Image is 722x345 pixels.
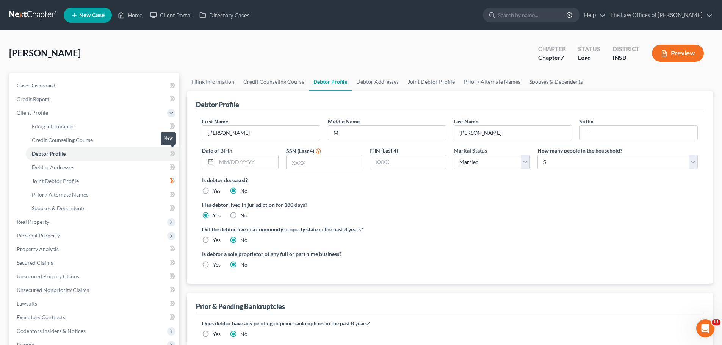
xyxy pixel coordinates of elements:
[309,73,352,91] a: Debtor Profile
[352,73,403,91] a: Debtor Addresses
[578,53,600,62] div: Lead
[612,45,640,53] div: District
[26,161,179,174] a: Debtor Addresses
[286,147,314,155] label: SSN (Last 4)
[538,45,566,53] div: Chapter
[239,73,309,91] a: Credit Counseling Course
[17,96,49,102] span: Credit Report
[454,147,487,155] label: Marital Status
[370,147,398,155] label: ITIN (Last 4)
[202,176,698,184] label: Is debtor deceased?
[498,8,567,22] input: Search by name...
[213,330,221,338] label: Yes
[26,133,179,147] a: Credit Counseling Course
[32,150,66,157] span: Debtor Profile
[454,126,572,140] input: --
[202,126,320,140] input: --
[11,311,179,324] a: Executory Contracts
[187,73,239,91] a: Filing Information
[26,174,179,188] a: Joint Debtor Profile
[32,164,74,170] span: Debtor Addresses
[240,212,247,219] label: No
[202,225,698,233] label: Did the debtor live in a community property state in the past 8 years?
[26,188,179,201] a: Prior / Alternate Names
[26,120,179,133] a: Filing Information
[213,261,221,269] label: Yes
[580,126,697,140] input: --
[114,8,146,22] a: Home
[32,123,75,130] span: Filing Information
[580,8,606,22] a: Help
[146,8,196,22] a: Client Portal
[578,45,600,53] div: Status
[240,261,247,269] label: No
[9,47,81,58] span: [PERSON_NAME]
[370,155,446,169] input: XXXX
[17,287,89,293] span: Unsecured Nonpriority Claims
[652,45,704,62] button: Preview
[17,259,53,266] span: Secured Claims
[216,155,278,169] input: MM/DD/YYYY
[579,117,594,125] label: Suffix
[79,12,105,18] span: New Case
[161,132,176,145] div: New
[213,236,221,244] label: Yes
[11,79,179,92] a: Case Dashboard
[11,242,179,256] a: Property Analysis
[17,82,55,89] span: Case Dashboard
[196,8,254,22] a: Directory Cases
[17,273,79,279] span: Unsecured Priority Claims
[202,117,228,125] label: First Name
[11,297,179,311] a: Lawsuits
[328,117,360,125] label: Middle Name
[240,236,247,244] label: No
[454,117,478,125] label: Last Name
[17,246,59,252] span: Property Analysis
[213,187,221,195] label: Yes
[202,319,698,327] label: Does debtor have any pending or prior bankruptcies in the past 8 years?
[525,73,587,91] a: Spouses & Dependents
[240,187,247,195] label: No
[26,147,179,161] a: Debtor Profile
[403,73,459,91] a: Joint Debtor Profile
[213,212,221,219] label: Yes
[32,178,79,184] span: Joint Debtor Profile
[537,147,622,155] label: How many people in the household?
[202,250,446,258] label: Is debtor a sole proprietor of any full or part-time business?
[17,109,48,116] span: Client Profile
[11,256,179,270] a: Secured Claims
[32,137,93,143] span: Credit Counseling Course
[17,300,37,307] span: Lawsuits
[202,147,232,155] label: Date of Birth
[196,100,239,109] div: Debtor Profile
[11,270,179,283] a: Unsecured Priority Claims
[696,319,714,337] iframe: Intercom live chat
[196,302,285,311] div: Prior & Pending Bankruptcies
[32,205,85,211] span: Spouses & Dependents
[202,201,698,209] label: Has debtor lived in jurisdiction for 180 days?
[32,191,88,198] span: Prior / Alternate Names
[11,92,179,106] a: Credit Report
[287,155,362,170] input: XXXX
[17,328,86,334] span: Codebtors Insiders & Notices
[538,53,566,62] div: Chapter
[561,54,564,61] span: 7
[606,8,713,22] a: The Law Offices of [PERSON_NAME]
[612,53,640,62] div: INSB
[26,201,179,215] a: Spouses & Dependents
[712,319,720,325] span: 11
[459,73,525,91] a: Prior / Alternate Names
[17,314,65,320] span: Executory Contracts
[17,232,60,239] span: Personal Property
[240,330,247,338] label: No
[11,283,179,297] a: Unsecured Nonpriority Claims
[328,126,446,140] input: M.I
[17,219,49,225] span: Real Property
